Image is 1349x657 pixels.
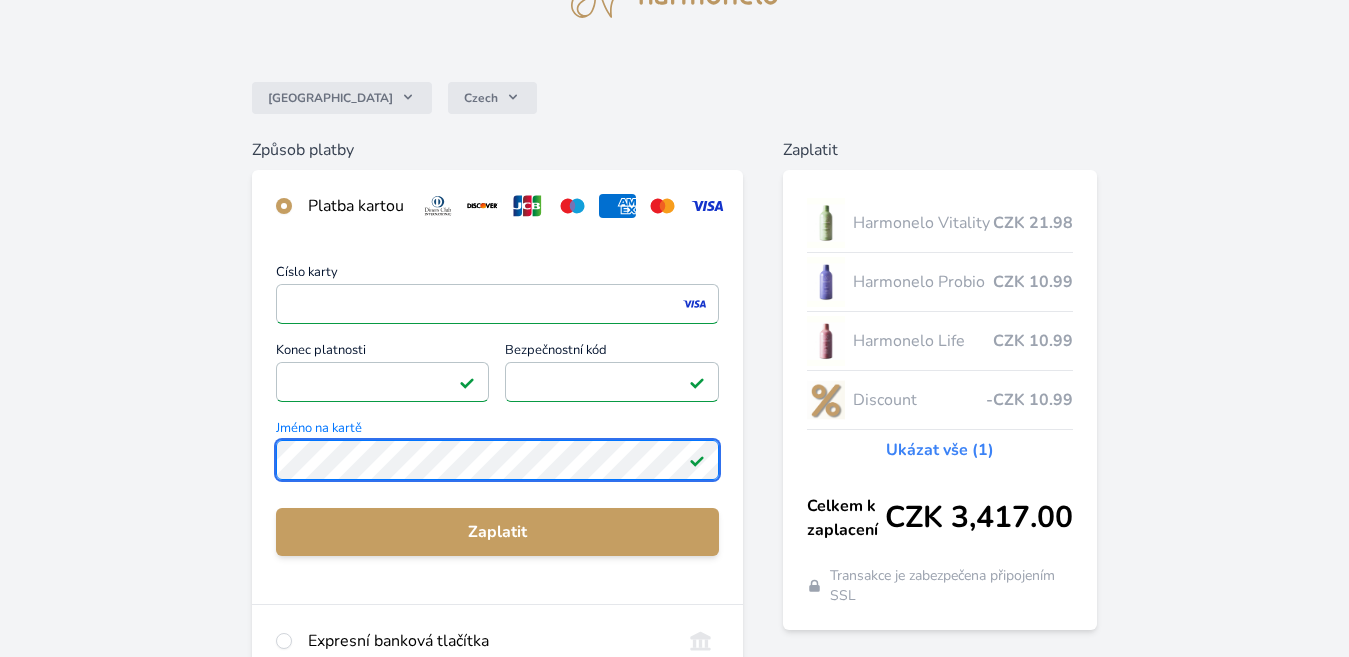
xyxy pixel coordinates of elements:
[464,194,501,218] img: discover.svg
[276,440,720,480] input: Jméno na kartěPlatné pole
[276,422,720,440] span: Jméno na kartě
[276,508,720,556] button: Zaplatit
[308,629,667,653] div: Expresní banková tlačítka
[252,82,432,114] button: [GEOGRAPHIC_DATA]
[853,329,994,353] span: Harmonelo Life
[886,438,994,462] a: Ukázat vše (1)
[853,211,994,235] span: Harmonelo Vitality
[783,138,1097,162] h6: Zaplatit
[689,452,705,468] img: Platné pole
[830,566,1073,606] span: Transakce je zabezpečena připojením SSL
[993,211,1073,235] span: CZK 21.98
[807,375,845,425] img: discount-lo.png
[268,90,393,106] span: [GEOGRAPHIC_DATA]
[807,494,885,542] span: Celkem k zaplacení
[807,198,845,248] img: CLEAN_VITALITY_se_stinem_x-lo.jpg
[681,295,708,313] img: visa
[252,138,744,162] h6: Způsob platby
[292,520,704,544] span: Zaplatit
[464,90,498,106] span: Czech
[993,270,1073,294] span: CZK 10.99
[599,194,636,218] img: amex.svg
[644,194,681,218] img: mc.svg
[682,629,719,653] img: onlineBanking_CZ.svg
[276,266,720,284] span: Číslo karty
[509,194,546,218] img: jcb.svg
[420,194,457,218] img: diners.svg
[689,374,705,390] img: Platné pole
[853,270,994,294] span: Harmonelo Probio
[853,388,987,412] span: Discount
[689,194,726,218] img: visa.svg
[276,344,490,362] span: Konec platnosti
[505,344,719,362] span: Bezpečnostní kód
[554,194,591,218] img: maestro.svg
[459,374,475,390] img: Platné pole
[993,329,1073,353] span: CZK 10.99
[308,194,404,218] div: Platba kartou
[285,290,711,318] iframe: Iframe pro číslo karty
[514,368,710,396] iframe: Iframe pro bezpečnostní kód
[986,388,1073,412] span: -CZK 10.99
[285,368,481,396] iframe: Iframe pro datum vypršení platnosti
[807,257,845,307] img: CLEAN_PROBIO_se_stinem_x-lo.jpg
[448,82,537,114] button: Czech
[885,500,1073,536] span: CZK 3,417.00
[807,316,845,366] img: CLEAN_LIFE_se_stinem_x-lo.jpg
